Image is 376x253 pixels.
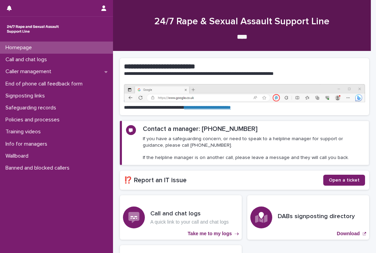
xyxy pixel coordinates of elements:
[150,219,229,225] p: A quick link to your call and chat logs
[3,44,37,51] p: Homepage
[120,195,242,240] a: Take me to my logs
[5,22,60,36] img: rhQMoQhaT3yELyF149Cw
[278,213,355,221] h3: DABs signposting directory
[188,231,232,237] p: Take me to my logs
[3,141,53,147] p: Info for managers
[3,56,52,63] p: Call and chat logs
[124,176,323,184] h2: ⁉️ Report an IT issue
[323,175,365,186] a: Open a ticket
[124,84,365,102] img: https%3A%2F%2Fcdn.document360.io%2F0deca9d6-0dac-4e56-9e8f-8d9979bfce0e%2FImages%2FDocumentation%...
[329,178,360,183] span: Open a ticket
[120,16,364,28] h1: 24/7 Rape & Sexual Assault Support Line
[337,231,360,237] p: Download
[3,153,34,159] p: Wallboard
[3,68,57,75] p: Caller management
[143,136,365,161] p: If you have a safeguarding concern, or need to speak to a helpline manager for support or guidanc...
[3,117,65,123] p: Policies and processes
[150,210,229,218] h3: Call and chat logs
[3,129,46,135] p: Training videos
[247,195,369,240] a: Download
[3,165,75,171] p: Banned and blocked callers
[3,105,62,111] p: Safeguarding records
[143,125,258,133] h2: Contact a manager: [PHONE_NUMBER]
[3,81,88,87] p: End of phone call feedback form
[3,93,50,99] p: Signposting links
